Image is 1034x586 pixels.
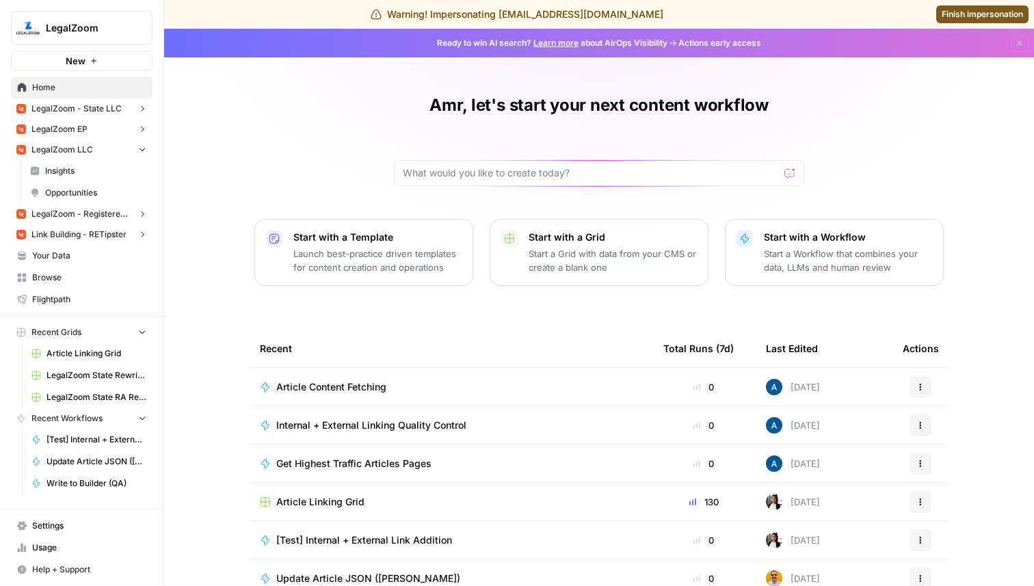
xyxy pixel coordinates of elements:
[678,37,761,49] span: Actions early access
[16,104,26,114] img: vi2t3f78ykj3o7zxmpdx6ktc445p
[766,532,820,548] div: [DATE]
[47,347,146,360] span: Article Linking Grid
[11,98,153,119] button: LegalZoom - State LLC
[490,219,708,286] button: Start with a GridStart a Grid with data from your CMS or create a blank one
[663,572,744,585] div: 0
[31,412,103,425] span: Recent Workflows
[437,37,667,49] span: Ready to win AI search? about AirOps Visibility
[766,455,820,472] div: [DATE]
[276,495,364,509] span: Article Linking Grid
[31,103,122,115] span: LegalZoom - State LLC
[276,572,460,585] span: Update Article JSON ([PERSON_NAME])
[11,224,153,245] button: Link Building - RETipster
[403,166,779,180] input: What would you like to create today?
[276,533,452,547] span: [Test] Internal + External Link Addition
[260,418,641,432] a: Internal + External Linking Quality Control
[31,228,127,241] span: Link Building - RETipster
[66,54,85,68] span: New
[24,182,153,204] a: Opportunities
[11,289,153,310] a: Flightpath
[276,457,432,470] span: Get Highest Traffic Articles Pages
[529,230,697,244] p: Start with a Grid
[47,477,146,490] span: Write to Builder (QA)
[766,494,782,510] img: xqjo96fmx1yk2e67jao8cdkou4un
[11,204,153,224] button: LegalZoom - Registered Agent
[276,380,386,394] span: Article Content Fetching
[766,417,820,434] div: [DATE]
[725,219,944,286] button: Start with a WorkflowStart a Workflow that combines your data, LLMs and human review
[16,230,26,239] img: vi2t3f78ykj3o7zxmpdx6ktc445p
[11,559,153,581] button: Help + Support
[47,455,146,468] span: Update Article JSON ([PERSON_NAME])
[25,343,153,364] a: Article Linking Grid
[45,165,146,177] span: Insights
[11,51,153,71] button: New
[260,495,641,509] a: Article Linking Grid
[260,533,641,547] a: [Test] Internal + External Link Addition
[47,434,146,446] span: [Test] Internal + External Link Addition
[32,271,146,284] span: Browse
[663,380,744,394] div: 0
[25,386,153,408] a: LegalZoom State RA Rewrites
[31,208,132,220] span: LegalZoom - Registered Agent
[260,572,641,585] a: Update Article JSON ([PERSON_NAME])
[11,408,153,429] button: Recent Workflows
[533,38,579,48] a: Learn more
[663,533,744,547] div: 0
[260,330,641,367] div: Recent
[663,330,734,367] div: Total Runs (7d)
[766,455,782,472] img: he81ibor8lsei4p3qvg4ugbvimgp
[32,250,146,262] span: Your Data
[766,417,782,434] img: he81ibor8lsei4p3qvg4ugbvimgp
[47,391,146,403] span: LegalZoom State RA Rewrites
[16,124,26,134] img: vi2t3f78ykj3o7zxmpdx6ktc445p
[25,429,153,451] a: [Test] Internal + External Link Addition
[46,21,129,35] span: LegalZoom
[766,532,782,548] img: xqjo96fmx1yk2e67jao8cdkou4un
[11,77,153,98] a: Home
[429,94,769,116] h1: Amr, let's start your next content workflow
[11,537,153,559] a: Usage
[45,187,146,199] span: Opportunities
[25,472,153,494] a: Write to Builder (QA)
[936,5,1029,23] a: Finish impersonation
[16,209,26,219] img: vi2t3f78ykj3o7zxmpdx6ktc445p
[31,144,93,156] span: LegalZoom LLC
[32,563,146,576] span: Help + Support
[529,247,697,274] p: Start a Grid with data from your CMS or create a blank one
[11,322,153,343] button: Recent Grids
[32,81,146,94] span: Home
[31,326,81,338] span: Recent Grids
[16,145,26,155] img: vi2t3f78ykj3o7zxmpdx6ktc445p
[766,379,820,395] div: [DATE]
[663,457,744,470] div: 0
[25,364,153,386] a: LegalZoom State Rewrites INC
[11,245,153,267] a: Your Data
[47,369,146,382] span: LegalZoom State Rewrites INC
[766,494,820,510] div: [DATE]
[31,123,88,135] span: LegalZoom EP
[254,219,473,286] button: Start with a TemplateLaunch best-practice driven templates for content creation and operations
[11,139,153,160] button: LegalZoom LLC
[11,11,153,45] button: Workspace: LegalZoom
[764,247,932,274] p: Start a Workflow that combines your data, LLMs and human review
[766,379,782,395] img: he81ibor8lsei4p3qvg4ugbvimgp
[276,418,466,432] span: Internal + External Linking Quality Control
[903,330,939,367] div: Actions
[25,451,153,472] a: Update Article JSON ([PERSON_NAME])
[32,542,146,554] span: Usage
[764,230,932,244] p: Start with a Workflow
[293,247,462,274] p: Launch best-practice driven templates for content creation and operations
[16,16,40,40] img: LegalZoom Logo
[24,160,153,182] a: Insights
[32,293,146,306] span: Flightpath
[11,267,153,289] a: Browse
[11,119,153,139] button: LegalZoom EP
[766,330,818,367] div: Last Edited
[260,457,641,470] a: Get Highest Traffic Articles Pages
[371,8,663,21] div: Warning! Impersonating [EMAIL_ADDRESS][DOMAIN_NAME]
[293,230,462,244] p: Start with a Template
[11,515,153,537] a: Settings
[260,380,641,394] a: Article Content Fetching
[663,418,744,432] div: 0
